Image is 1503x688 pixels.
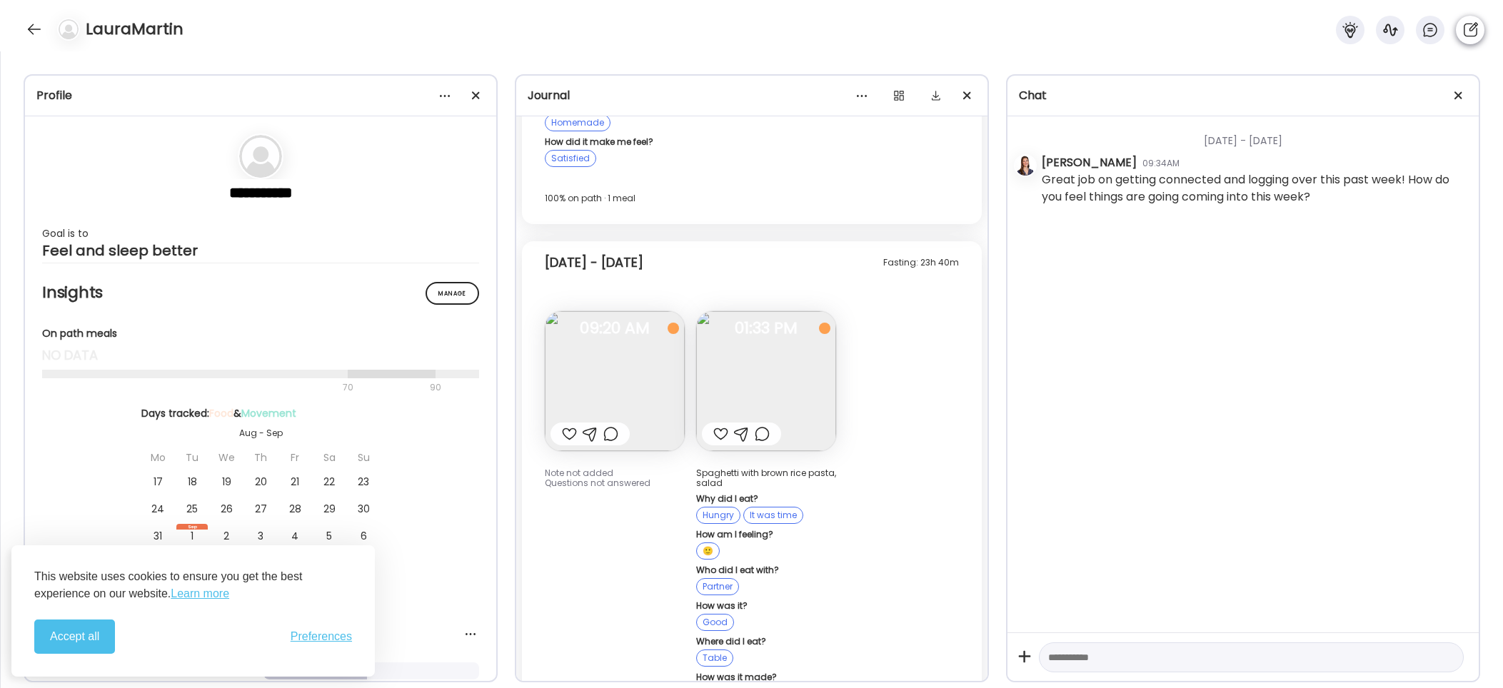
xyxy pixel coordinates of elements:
[176,524,208,548] div: 1
[42,379,426,396] div: 70
[279,470,311,494] div: 21
[313,497,345,521] div: 29
[42,225,479,242] div: Goal is to
[171,585,229,602] a: Learn more
[545,190,959,207] div: 100% on path · 1 meal
[1019,87,1467,104] div: Chat
[211,445,242,470] div: We
[1042,116,1467,154] div: [DATE] - [DATE]
[211,524,242,548] div: 2
[696,507,740,524] div: Hungry
[696,494,836,504] div: Why did I eat?
[211,497,242,521] div: 26
[313,445,345,470] div: Sa
[241,406,296,420] span: Movement
[245,497,276,521] div: 27
[34,568,352,602] p: This website uses cookies to ensure you get the best experience on our website.
[545,114,610,131] div: Homemade
[239,135,282,178] img: bg-avatar-default.svg
[696,542,720,560] div: 🙂
[545,150,596,167] div: Satisfied
[696,614,734,631] div: Good
[34,619,115,654] button: Accept all cookies
[142,470,174,494] div: 17
[696,649,733,667] div: Table
[245,470,276,494] div: 20
[743,507,803,524] div: It was time
[883,254,959,271] div: Fasting: 23h 40m
[426,282,479,305] div: Manage
[42,242,479,259] div: Feel and sleep better
[528,87,976,104] div: Journal
[545,322,685,335] span: 09:20 AM
[42,326,479,341] div: On path meals
[36,87,485,104] div: Profile
[696,311,836,451] img: images%2FuWbvae13aaOwAmh8QIaeJbPLg262%2F41bV7cCnVPqU1JrHyR4j%2F9dshGjYzlwnSQQHbrogo_240
[141,427,380,440] div: Aug - Sep
[696,672,836,682] div: How was it made?
[1042,154,1137,171] div: [PERSON_NAME]
[696,637,836,647] div: Where did I eat?
[348,497,379,521] div: 30
[696,322,836,335] span: 01:33 PM
[142,497,174,521] div: 24
[348,524,379,548] div: 6
[696,601,836,611] div: How was it?
[211,470,242,494] div: 19
[545,467,613,479] span: Note not added
[313,470,345,494] div: 22
[545,311,685,451] img: images%2FuWbvae13aaOwAmh8QIaeJbPLg262%2FRWJfrCOao6gO03toFXed%2FhMMZ28n3GZ8Xo0byboeO_240
[176,524,208,530] div: Sep
[176,470,208,494] div: 18
[545,477,650,489] span: Questions not answered
[696,468,836,488] div: Spaghetti with brown rice pasta, salad
[348,445,379,470] div: Su
[245,445,276,470] div: Th
[1015,156,1035,176] img: avatars%2FI7glDmu294XZYZYHk6UXYoQIUhT2
[279,445,311,470] div: Fr
[176,445,208,470] div: Tu
[1142,157,1180,170] div: 09:34AM
[59,19,79,39] img: bg-avatar-default.svg
[86,18,184,41] h4: LauraMartin
[1042,171,1467,206] div: Great job on getting connected and logging over this past week! How do you feel things are going ...
[545,137,685,147] div: How did it make me feel?
[291,630,352,643] span: Preferences
[141,406,380,421] div: Days tracked: &
[142,524,174,548] div: 31
[279,497,311,521] div: 28
[348,470,379,494] div: 23
[42,282,479,303] h2: Insights
[176,497,208,521] div: 25
[142,445,174,470] div: Mo
[428,379,443,396] div: 90
[245,524,276,548] div: 3
[42,347,479,364] div: no data
[279,524,311,548] div: 4
[209,406,233,420] span: Food
[545,254,643,271] div: [DATE] - [DATE]
[696,565,836,575] div: Who did I eat with?
[291,630,352,643] button: Toggle preferences
[313,524,345,548] div: 5
[696,578,739,595] div: Partner
[696,530,836,540] div: How am I feeling?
